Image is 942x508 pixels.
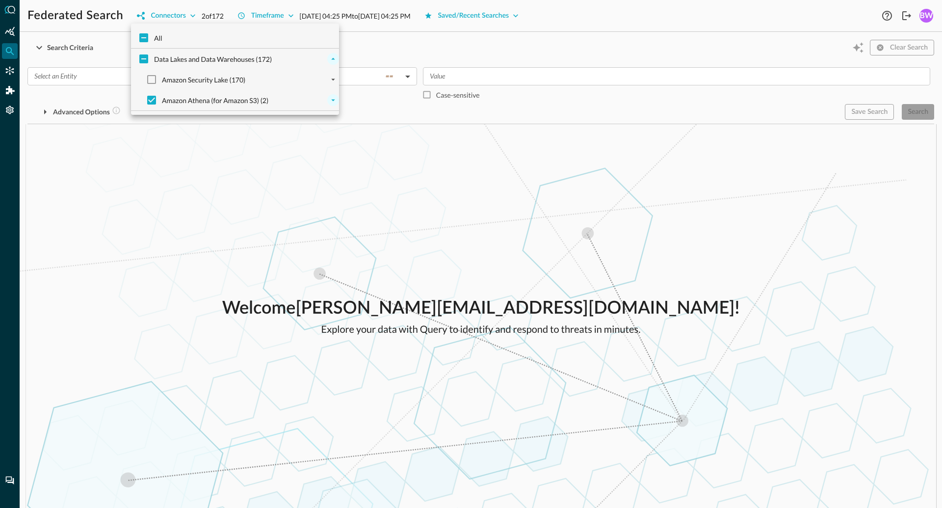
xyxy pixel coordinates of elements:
span: All [154,33,162,43]
button: expand [327,74,339,85]
span: Amazon Security Lake (170) [162,75,245,85]
span: Amazon Athena (for Amazon S3) (2) [162,95,268,106]
button: expand [327,94,339,106]
button: collapse [327,53,339,65]
span: Data Lakes and Data Warehouses (172) [154,54,272,64]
